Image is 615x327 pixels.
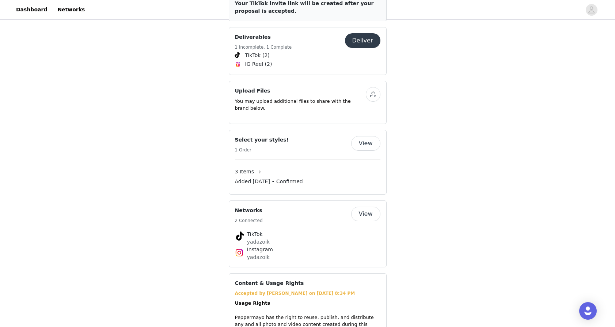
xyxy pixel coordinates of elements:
[229,130,387,195] div: Select your styles!
[588,4,595,16] div: avatar
[235,279,304,287] h4: Content & Usage Rights
[235,98,366,112] p: You may upload additional files to share with the brand below.
[235,147,289,153] h5: 1 Order
[235,61,241,67] img: Instagram Reels Icon
[247,246,368,253] h4: Instagram
[235,33,292,41] h4: Deliverables
[235,217,263,224] h5: 2 Connected
[245,60,272,68] span: IG Reel (2)
[245,52,270,59] span: TikTok (2)
[345,33,380,48] button: Deliver
[229,27,387,75] div: Deliverables
[235,207,263,214] h4: Networks
[579,302,597,320] div: Open Intercom Messenger
[229,200,387,267] div: Networks
[235,290,380,297] div: Accepted by [PERSON_NAME] on [DATE] 8:34 PM
[235,87,366,95] h4: Upload Files
[247,238,368,246] p: yadazoik
[235,0,374,14] span: Your TikTok invite link will be created after your proposal is accepted.
[53,1,89,18] a: Networks
[247,253,368,261] p: yadazoik
[235,300,270,306] strong: Usage Rights
[235,178,303,185] span: Added [DATE] • Confirmed
[351,207,380,221] button: View
[12,1,52,18] a: Dashboard
[247,230,368,238] h4: TikTok
[235,248,244,257] img: Instagram Icon
[235,44,292,50] h5: 1 Incomplete, 1 Complete
[235,136,289,144] h4: Select your styles!
[235,168,254,176] span: 3 Items
[351,136,380,151] button: View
